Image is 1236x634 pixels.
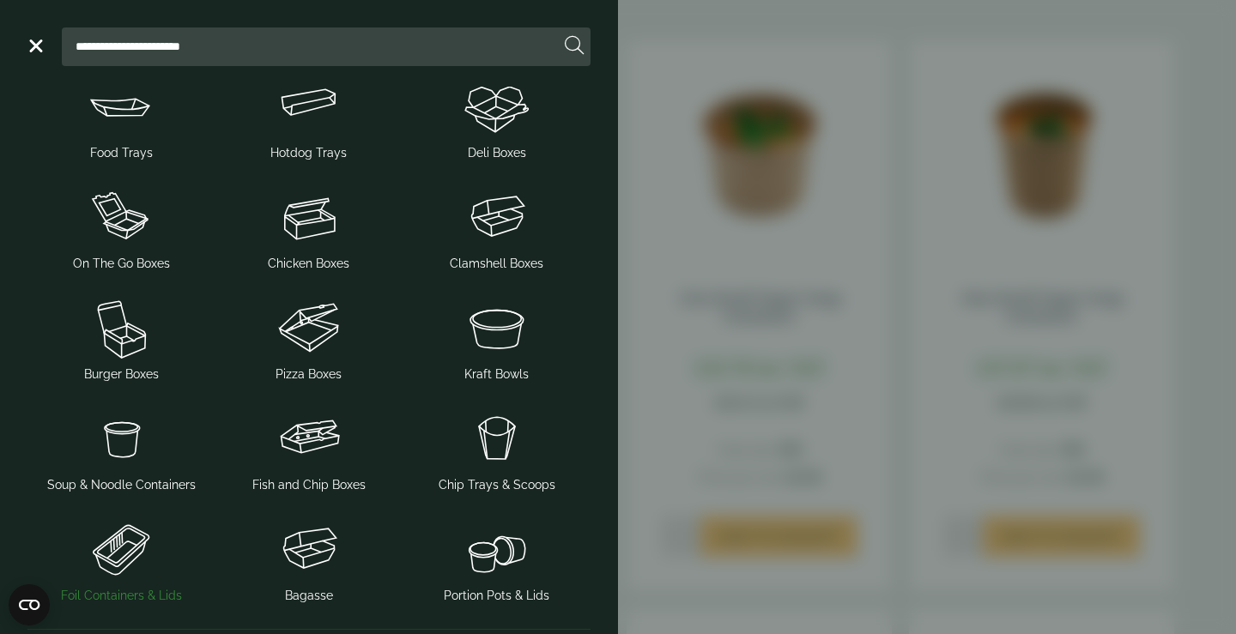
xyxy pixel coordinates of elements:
a: Chip Trays & Scoops [409,401,584,498]
span: Food Trays [90,144,153,162]
a: Clamshell Boxes [409,179,584,276]
span: Chip Trays & Scoops [439,476,555,494]
span: Chicken Boxes [268,255,349,273]
span: Portion Pots & Lids [444,587,549,605]
img: Clamshell_box.svg [409,183,584,251]
a: Bagasse [222,511,397,608]
a: Hotdog Trays [222,69,397,166]
span: Foil Containers & Lids [61,587,182,605]
img: OnTheGo_boxes.svg [34,183,209,251]
a: Pizza Boxes [222,290,397,387]
img: Food_tray.svg [34,72,209,141]
a: Foil Containers & Lids [34,511,209,608]
span: Soup & Noodle Containers [47,476,196,494]
a: Soup & Noodle Containers [34,401,209,498]
button: Open CMP widget [9,584,50,625]
span: Bagasse [285,587,333,605]
img: Hotdog_tray.svg [222,72,397,141]
a: Kraft Bowls [409,290,584,387]
img: Foil_container.svg [34,515,209,583]
a: Deli Boxes [409,69,584,166]
a: Portion Pots & Lids [409,511,584,608]
a: Burger Boxes [34,290,209,387]
span: On The Go Boxes [73,255,170,273]
a: On The Go Boxes [34,179,209,276]
img: SoupNoodle_container.svg [34,404,209,473]
span: Hotdog Trays [270,144,347,162]
span: Deli Boxes [468,144,526,162]
img: Chicken_box-1.svg [222,183,397,251]
span: Fish and Chip Boxes [252,476,366,494]
span: Burger Boxes [84,365,159,383]
img: Pizza_boxes.svg [222,293,397,362]
span: Kraft Bowls [464,365,529,383]
a: Fish and Chip Boxes [222,401,397,498]
span: Clamshell Boxes [450,255,543,273]
img: PortionPots.svg [409,515,584,583]
img: FishNchip_box.svg [222,404,397,473]
img: Chip_tray.svg [409,404,584,473]
a: Food Trays [34,69,209,166]
img: Deli_box.svg [409,72,584,141]
img: SoupNsalad_bowls.svg [409,293,584,362]
a: Chicken Boxes [222,179,397,276]
span: Pizza Boxes [276,365,342,383]
img: Burger_box.svg [34,293,209,362]
img: Clamshell_box.svg [222,515,397,583]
